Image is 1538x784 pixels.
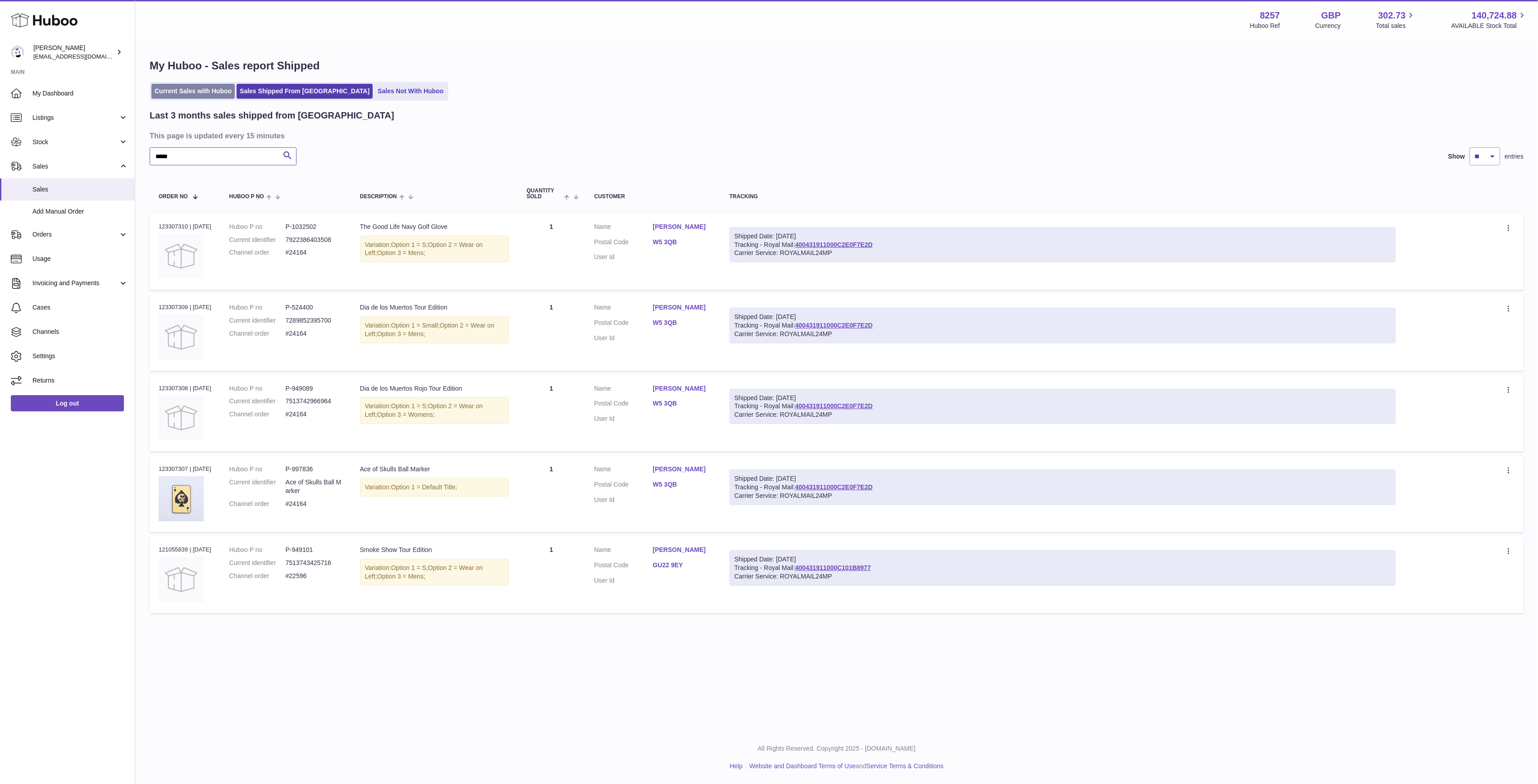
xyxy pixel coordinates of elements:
[1260,9,1280,22] strong: 8257
[1472,9,1517,22] span: 140,724.88
[286,223,342,231] dd: P-1032502
[32,230,119,239] span: Orders
[32,89,128,98] span: My Dashboard
[360,559,509,586] div: Variation:
[286,384,342,393] dd: P-949089
[594,546,653,556] dt: Name
[518,294,585,370] td: 1
[229,329,286,338] dt: Channel order
[518,375,585,451] td: 1
[735,555,1391,564] div: Shipped Date: [DATE]
[518,214,585,290] td: 1
[360,465,509,474] div: Ace of Skulls Ball Marker
[150,59,1524,73] h1: My Huboo - Sales report Shipped
[594,303,653,314] dt: Name
[795,564,871,571] a: 400431911000C101B8977
[594,319,653,329] dt: Postal Code
[11,46,24,59] img: don@skinsgolf.com
[286,546,342,554] dd: P-949101
[360,303,509,312] div: Dia de los Muertos Tour Edition
[653,238,712,246] a: W5 3QB
[1451,9,1527,30] a: 140,724.88 AVAILABLE Stock Total
[735,232,1391,241] div: Shipped Date: [DATE]
[795,402,872,410] a: 400431911000C2E0F7E2D
[32,376,128,385] span: Returns
[795,241,872,248] a: 400431911000C2E0F7E2D
[32,138,119,146] span: Stock
[391,564,428,571] span: Option 1 = S;
[594,576,653,585] dt: User Id
[594,399,653,410] dt: Postal Code
[1378,9,1406,22] span: 302.73
[159,315,204,360] img: no-photo.jpg
[653,465,712,474] a: [PERSON_NAME]
[229,223,286,231] dt: Huboo P no
[735,410,1391,419] div: Carrier Service: ROYALMAIL24MP
[735,492,1391,500] div: Carrier Service: ROYALMAIL24MP
[594,415,653,423] dt: User Id
[653,561,712,570] a: GU22 9EY
[286,316,342,325] dd: 7289852395700
[518,537,585,613] td: 1
[286,478,342,495] dd: Ace of Skulls Ball Marker
[229,316,286,325] dt: Current identifier
[795,322,872,329] a: 400431911000C2E0F7E2D
[749,762,856,770] a: Website and Dashboard Terms of Use
[377,330,425,337] span: Option 3 = Mens;
[377,411,435,418] span: Option 3 = Womens;
[229,384,286,393] dt: Huboo P no
[32,352,128,360] span: Settings
[377,573,425,580] span: Option 3 = Mens;
[360,397,509,424] div: Variation:
[159,465,211,473] div: 123307307 | [DATE]
[229,194,264,200] span: Huboo P no
[730,469,1396,505] div: Tracking - Royal Mail:
[286,397,342,406] dd: 7513742966964
[159,546,211,554] div: 121055839 | [DATE]
[391,241,428,248] span: Option 1 = S;
[735,572,1391,581] div: Carrier Service: ROYALMAIL24MP
[286,572,342,580] dd: #22596
[229,546,286,554] dt: Huboo P no
[730,389,1396,424] div: Tracking - Royal Mail:
[391,402,428,410] span: Option 1 = S;
[1376,22,1416,30] span: Total sales
[391,322,440,329] span: Option 1 = Small;
[150,109,394,122] h2: Last 3 months sales shipped from [GEOGRAPHIC_DATA]
[360,384,509,393] div: Dia de los Muertos Rojo Tour Edition
[653,319,712,327] a: W5 3QB
[229,248,286,257] dt: Channel order
[730,762,743,770] a: Help
[1376,9,1416,30] a: 302.73 Total sales
[360,223,509,231] div: The Good Life Navy Golf Glove
[229,397,286,406] dt: Current identifier
[159,395,204,440] img: no-photo.jpg
[391,483,457,491] span: Option 1 = Default Title;
[653,546,712,554] a: [PERSON_NAME]
[32,162,119,171] span: Sales
[653,399,712,408] a: W5 3QB
[229,478,286,495] dt: Current identifier
[286,236,342,244] dd: 7922386403508
[360,316,509,343] div: Variation:
[360,478,509,497] div: Variation:
[11,395,124,411] a: Log out
[32,185,128,194] span: Sales
[735,330,1391,338] div: Carrier Service: ROYALMAIL24MP
[1321,9,1341,22] strong: GBP
[33,44,114,61] div: [PERSON_NAME]
[286,329,342,338] dd: #24164
[594,194,712,200] div: Customer
[159,223,211,231] div: 123307310 | [DATE]
[1451,22,1527,30] span: AVAILABLE Stock Total
[866,762,944,770] a: Service Terms & Conditions
[653,384,712,393] a: [PERSON_NAME]
[735,474,1391,483] div: Shipped Date: [DATE]
[1250,22,1280,30] div: Huboo Ref
[594,334,653,342] dt: User Id
[229,303,286,312] dt: Huboo P no
[286,303,342,312] dd: P-524400
[32,303,128,312] span: Cases
[151,84,235,99] a: Current Sales with Huboo
[735,394,1391,402] div: Shipped Date: [DATE]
